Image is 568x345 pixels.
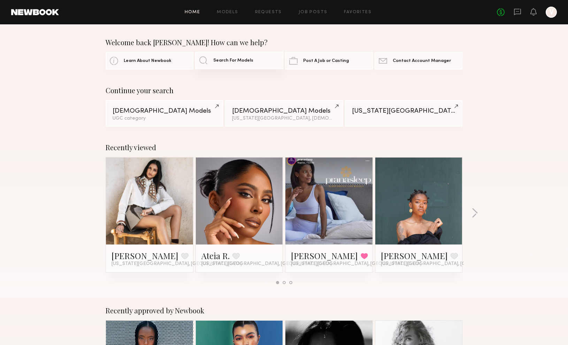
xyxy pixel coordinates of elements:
span: Search For Models [213,58,253,63]
div: [US_STATE][GEOGRAPHIC_DATA] [352,108,455,114]
div: UGC category [113,116,216,121]
div: [US_STATE][GEOGRAPHIC_DATA], [DEMOGRAPHIC_DATA] / [DEMOGRAPHIC_DATA] [232,116,336,121]
a: Job Posts [299,10,328,15]
div: Welcome back [PERSON_NAME]! How can we help? [106,38,462,47]
a: [PERSON_NAME] [381,250,448,261]
span: [US_STATE][GEOGRAPHIC_DATA], [GEOGRAPHIC_DATA] [201,261,332,267]
div: Recently approved by Newbook [106,306,462,315]
a: [US_STATE][GEOGRAPHIC_DATA] [345,100,462,127]
a: [PERSON_NAME] [112,250,178,261]
a: Models [217,10,238,15]
a: Home [185,10,200,15]
a: Post A Job or Casting [285,52,373,70]
a: [DEMOGRAPHIC_DATA] Models[US_STATE][GEOGRAPHIC_DATA], [DEMOGRAPHIC_DATA] / [DEMOGRAPHIC_DATA] [225,100,343,127]
div: Continue your search [106,86,462,95]
span: Learn About Newbook [124,59,171,63]
span: [US_STATE][GEOGRAPHIC_DATA], [GEOGRAPHIC_DATA] [381,261,511,267]
span: Post A Job or Casting [303,59,349,63]
div: [DEMOGRAPHIC_DATA] Models [232,108,336,114]
span: Contact Account Manager [393,59,451,63]
div: Recently viewed [106,143,462,152]
a: Favorites [344,10,371,15]
a: Search For Models [195,52,283,69]
a: Learn About Newbook [106,52,193,70]
span: [US_STATE][GEOGRAPHIC_DATA], [GEOGRAPHIC_DATA] [291,261,421,267]
a: V [546,7,557,18]
a: [DEMOGRAPHIC_DATA] ModelsUGC category [106,100,223,127]
div: [DEMOGRAPHIC_DATA] Models [113,108,216,114]
a: Contact Account Manager [375,52,462,70]
a: Requests [255,10,282,15]
a: Ateia R. [201,250,230,261]
span: [US_STATE][GEOGRAPHIC_DATA], [GEOGRAPHIC_DATA] [112,261,242,267]
a: [PERSON_NAME] [291,250,358,261]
